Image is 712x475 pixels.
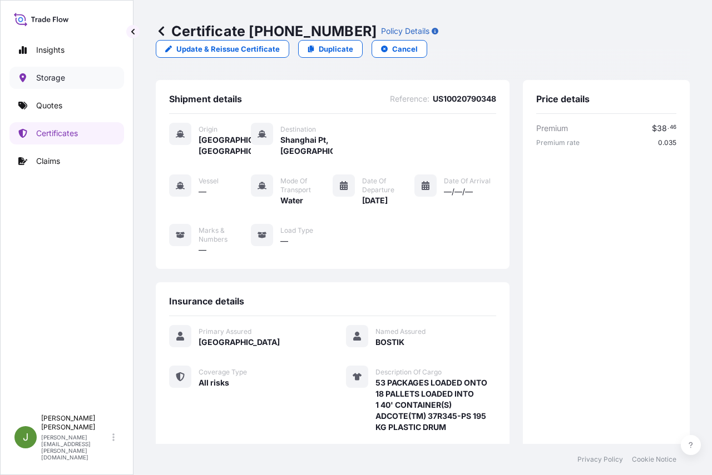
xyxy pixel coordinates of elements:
[392,43,418,54] p: Cancel
[536,93,590,104] span: Price details
[444,177,491,186] span: Date of Arrival
[433,93,496,104] span: US10020790348
[375,368,442,377] span: Description Of Cargo
[199,226,251,244] span: Marks & Numbers
[657,124,667,132] span: 38
[362,177,414,194] span: Date of Departure
[375,377,496,433] span: 53 PACKAGES LOADED ONTO 18 PALLETS LOADED INTO 1 40' CONTAINER(S) ADCOTE(TM) 37R345-PS 195 KG PLA...
[36,72,65,83] p: Storage
[199,337,280,348] span: [GEOGRAPHIC_DATA]
[319,43,353,54] p: Duplicate
[199,368,247,377] span: Coverage Type
[36,156,60,167] p: Claims
[667,126,669,129] span: .
[362,195,388,206] span: [DATE]
[536,138,580,147] span: Premium rate
[36,100,62,111] p: Quotes
[199,327,251,336] span: Primary Assured
[23,432,28,443] span: J
[280,125,316,134] span: Destination
[41,414,110,432] p: [PERSON_NAME] [PERSON_NAME]
[280,236,288,247] span: —
[280,134,333,157] span: Shanghai Pt, [GEOGRAPHIC_DATA]
[36,44,65,56] p: Insights
[375,327,426,336] span: Named Assured
[199,244,206,256] span: —
[632,455,676,464] a: Cookie Notice
[381,26,429,37] p: Policy Details
[577,455,623,464] a: Privacy Policy
[199,177,219,186] span: Vessel
[9,67,124,89] a: Storage
[670,126,676,129] span: 46
[9,94,124,117] a: Quotes
[41,434,110,461] p: [PERSON_NAME][EMAIL_ADDRESS][PERSON_NAME][DOMAIN_NAME]
[199,377,229,388] span: All risks
[652,124,657,132] span: $
[199,134,251,157] span: [GEOGRAPHIC_DATA], [GEOGRAPHIC_DATA]
[9,150,124,172] a: Claims
[176,43,280,54] p: Update & Reissue Certificate
[390,93,429,104] span: Reference :
[156,40,289,58] a: Update & Reissue Certificate
[199,125,217,134] span: Origin
[375,337,404,348] span: BOSTIK
[169,296,244,307] span: Insurance details
[280,195,303,206] span: Water
[444,186,473,197] span: —/—/—
[156,22,377,40] p: Certificate [PHONE_NUMBER]
[199,186,206,197] span: —
[9,122,124,144] a: Certificates
[536,123,568,134] span: Premium
[169,93,242,104] span: Shipment details
[9,39,124,61] a: Insights
[36,128,78,139] p: Certificates
[280,226,313,235] span: Load Type
[372,40,427,58] button: Cancel
[298,40,363,58] a: Duplicate
[658,138,676,147] span: 0.035
[280,177,333,194] span: Mode of Transport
